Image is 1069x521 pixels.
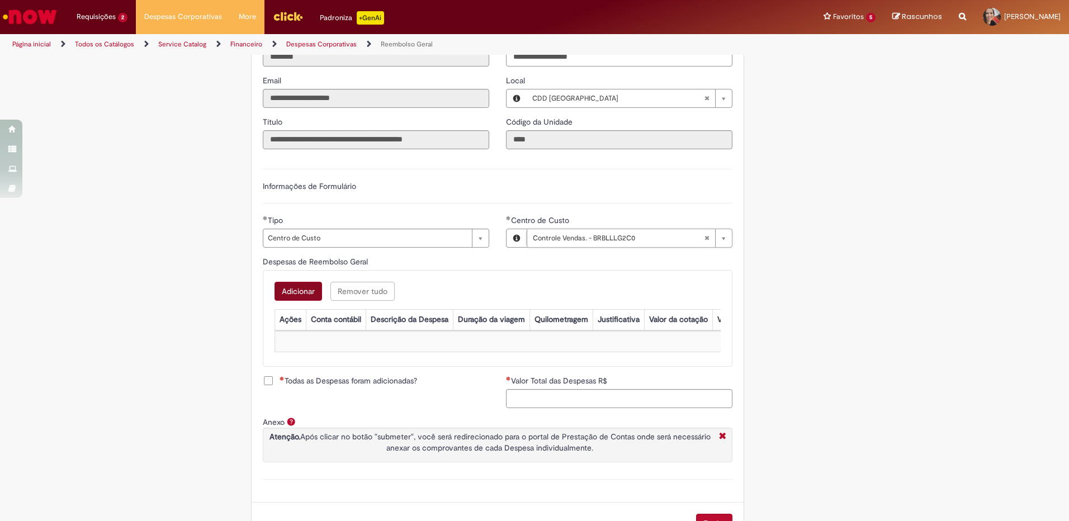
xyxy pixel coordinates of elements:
label: Somente leitura - Título [263,116,285,127]
label: Anexo [263,417,285,427]
a: CDD [GEOGRAPHIC_DATA]Limpar campo Local [527,89,732,107]
a: Página inicial [12,40,51,49]
span: Favoritos [833,11,864,22]
img: click_logo_yellow_360x200.png [273,8,303,25]
button: Centro de Custo, Visualizar este registro Controle Vendas. - BRBLLLG2C0 [507,229,527,247]
input: Email [263,89,489,108]
span: Tipo [268,215,285,225]
span: Necessários [506,376,511,381]
span: Centro de Custo [268,229,466,247]
a: Despesas Corporativas [286,40,357,49]
span: More [239,11,256,22]
th: Valor por Litro [712,309,772,330]
abbr: Limpar campo Local [698,89,715,107]
th: Quilometragem [529,309,593,330]
input: Título [263,130,489,149]
th: Descrição da Despesa [366,309,453,330]
span: Despesas de Reembolso Geral [263,257,370,267]
span: Necessários [280,376,285,381]
p: +GenAi [357,11,384,25]
th: Ações [275,309,306,330]
span: Requisições [77,11,116,22]
a: Todos os Catálogos [75,40,134,49]
input: Valor Total das Despesas R$ [506,389,732,408]
a: Service Catalog [158,40,206,49]
a: Controle Vendas. - BRBLLLG2C0Limpar campo Centro de Custo [527,229,732,247]
span: Valor Total das Despesas R$ [511,376,609,386]
span: Obrigatório Preenchido [263,216,268,220]
span: Despesas Corporativas [144,11,222,22]
input: Código da Unidade [506,130,732,149]
span: Ajuda para Anexo [285,417,298,426]
img: ServiceNow [1,6,59,28]
span: Rascunhos [902,11,942,22]
span: Somente leitura - Título [263,117,285,127]
span: [PERSON_NAME] [1004,12,1061,21]
span: 2 [118,13,127,22]
a: Financeiro [230,40,262,49]
strong: Atenção. [269,432,300,442]
button: Add a row for Despesas de Reembolso Geral [275,282,322,301]
i: Fechar More information Por anexo [716,431,729,443]
th: Justificativa [593,309,644,330]
span: Controle Vendas. - BRBLLLG2C0 [533,229,704,247]
th: Valor da cotação [644,309,712,330]
button: Local, Visualizar este registro CDD Santa Cruz do Sul [507,89,527,107]
span: CDD [GEOGRAPHIC_DATA] [532,89,704,107]
span: Obrigatório Preenchido [506,216,511,220]
span: Todas as Despesas foram adicionadas? [280,375,417,386]
p: Após clicar no botão "submeter", você será redirecionado para o portal de Prestação de Contas ond... [266,431,713,453]
span: Local [506,75,527,86]
span: 5 [866,13,876,22]
abbr: Limpar campo Centro de Custo [698,229,715,247]
input: Telefone de Contato [506,48,732,67]
a: Reembolso Geral [381,40,433,49]
label: Informações de Formulário [263,181,356,191]
span: Centro de Custo [511,215,571,225]
label: Somente leitura - Código da Unidade [506,116,575,127]
span: Somente leitura - Código da Unidade [506,117,575,127]
label: Somente leitura - Email [263,75,283,86]
th: Duração da viagem [453,309,529,330]
th: Conta contábil [306,309,366,330]
a: Rascunhos [892,12,942,22]
input: ID [263,48,489,67]
div: Padroniza [320,11,384,25]
ul: Trilhas de página [8,34,704,55]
